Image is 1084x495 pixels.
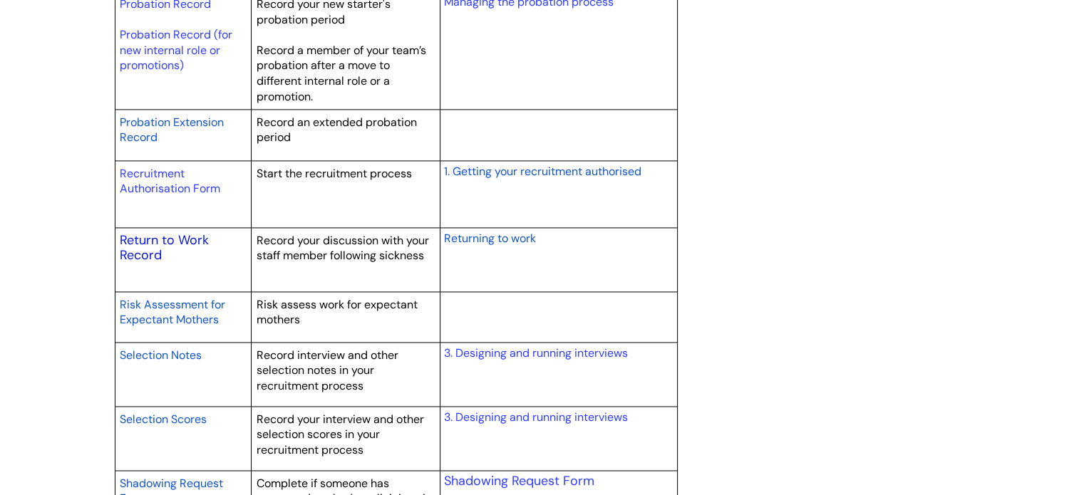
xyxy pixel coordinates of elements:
[257,115,417,145] span: Record an extended probation period
[443,410,627,424] a: 3. Designing and running interviews
[257,348,398,393] span: Record interview and other selection notes in your recruitment process
[257,166,412,181] span: Start the recruitment process
[120,348,202,363] span: Selection Notes
[120,115,224,145] span: Probation Extension Record
[443,164,641,179] span: 1. Getting your recruitment authorised
[257,233,429,264] span: Record your discussion with your staff member following sickness
[120,297,225,328] span: Risk Assessment for Expectant Mothers
[443,229,535,246] a: Returning to work
[120,410,207,427] a: Selection Scores
[257,297,418,328] span: Risk assess work for expectant mothers
[120,166,220,197] a: Recruitment Authorisation Form
[443,162,641,179] a: 1. Getting your recruitment authorised
[443,345,627,360] a: 3. Designing and running interviews
[443,472,594,489] a: Shadowing Request Form
[257,412,424,457] span: Record your interview and other selection scores in your recruitment process
[120,296,225,328] a: Risk Assessment for Expectant Mothers
[120,113,224,146] a: Probation Extension Record
[120,346,202,363] a: Selection Notes
[443,231,535,246] span: Returning to work
[120,412,207,427] span: Selection Scores
[257,43,426,104] span: Record a member of your team’s probation after a move to different internal role or a promotion.
[120,27,232,73] a: Probation Record (for new internal role or promotions)
[120,231,209,264] a: Return to Work Record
